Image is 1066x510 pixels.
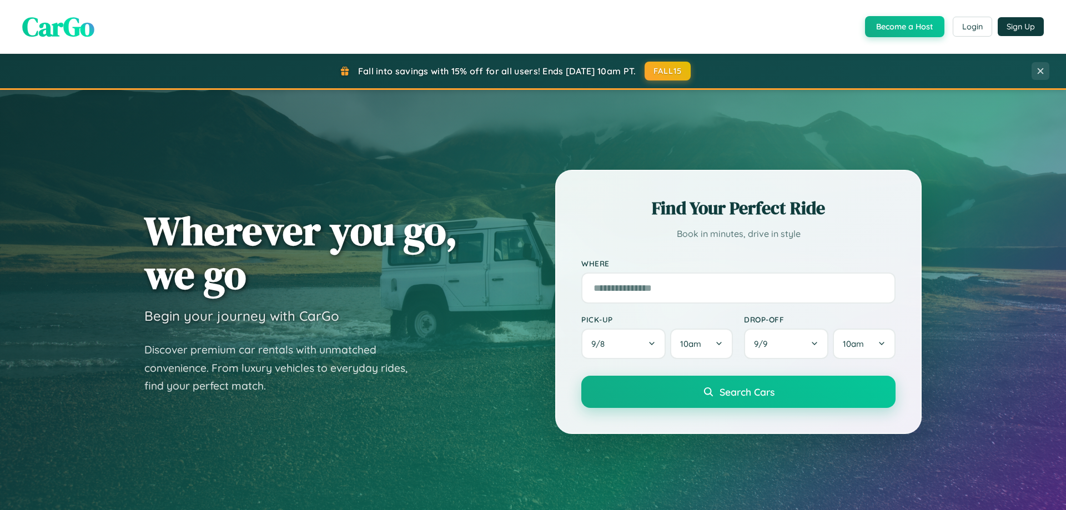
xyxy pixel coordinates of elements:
[581,226,896,242] p: Book in minutes, drive in style
[22,8,94,45] span: CarGo
[843,339,864,349] span: 10am
[591,339,610,349] span: 9 / 8
[720,386,775,398] span: Search Cars
[144,209,457,296] h1: Wherever you go, we go
[144,307,339,324] h3: Begin your journey with CarGo
[358,65,636,77] span: Fall into savings with 15% off for all users! Ends [DATE] 10am PT.
[581,196,896,220] h2: Find Your Perfect Ride
[754,339,773,349] span: 9 / 9
[744,315,896,324] label: Drop-off
[581,259,896,268] label: Where
[581,376,896,408] button: Search Cars
[998,17,1044,36] button: Sign Up
[865,16,944,37] button: Become a Host
[833,329,896,359] button: 10am
[670,329,733,359] button: 10am
[645,62,691,80] button: FALL15
[744,329,828,359] button: 9/9
[680,339,701,349] span: 10am
[144,341,422,395] p: Discover premium car rentals with unmatched convenience. From luxury vehicles to everyday rides, ...
[581,315,733,324] label: Pick-up
[581,329,666,359] button: 9/8
[953,17,992,37] button: Login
